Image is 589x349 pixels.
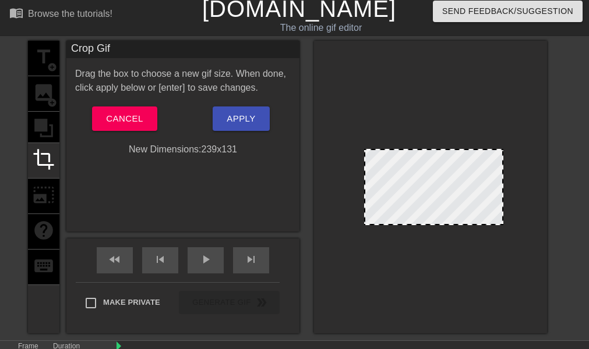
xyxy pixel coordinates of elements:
a: Browse the tutorials! [9,6,112,24]
span: fast_rewind [108,252,122,266]
span: menu_book [9,6,23,20]
div: New Dimensions: 239 x 131 [66,143,299,156]
div: Crop Gif [66,41,299,58]
div: The online gif editor [202,21,440,35]
span: play_arrow [199,252,213,266]
span: crop [33,148,55,170]
div: Drag the box to choose a new gif size. When done, click apply below or [enter] to save changes. [66,67,299,95]
span: skip_next [244,252,258,266]
button: Send Feedback/Suggestion [433,1,583,22]
button: Cancel [92,106,157,131]
span: Make Private [103,297,160,308]
span: skip_previous [153,252,167,266]
button: Apply [213,106,269,131]
span: Send Feedback/Suggestion [442,4,573,19]
div: Browse the tutorials! [28,9,112,19]
span: Apply [227,111,255,126]
span: Cancel [106,111,143,126]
